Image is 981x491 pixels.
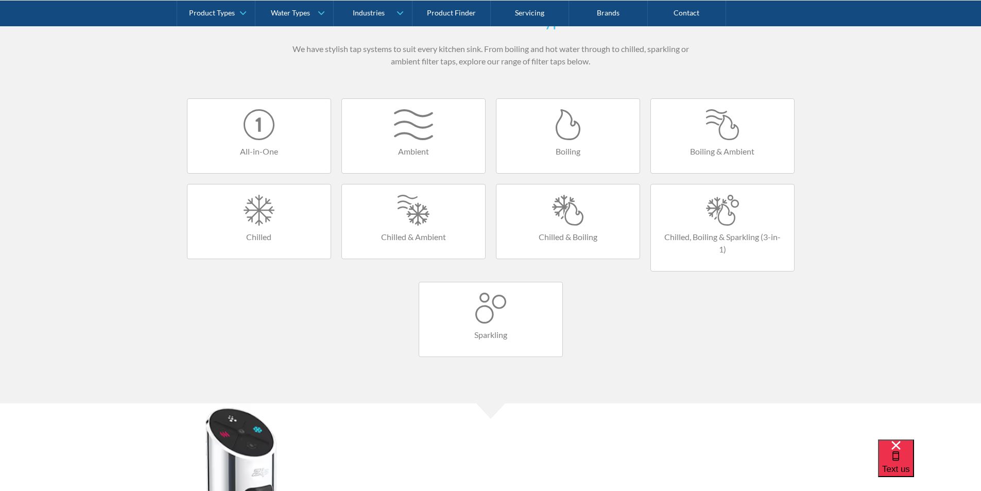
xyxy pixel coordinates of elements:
[650,184,795,272] a: Chilled, Boiling & Sparkling (3-in-1)
[353,8,385,17] div: Industries
[429,329,552,341] h4: Sparkling
[496,98,640,174] a: Boiling
[198,145,320,158] h4: All-in-One
[507,231,629,243] h4: Chilled & Boiling
[341,98,486,174] a: Ambient
[198,231,320,243] h4: Chilled
[419,282,563,357] a: Sparkling
[189,8,235,17] div: Product Types
[661,145,784,158] h4: Boiling & Ambient
[878,439,981,491] iframe: podium webchat widget bubble
[271,8,310,17] div: Water Types
[187,98,331,174] a: All-in-One
[496,184,640,259] a: Chilled & Boiling
[352,231,475,243] h4: Chilled & Ambient
[507,145,629,158] h4: Boiling
[341,184,486,259] a: Chilled & Ambient
[187,184,331,259] a: Chilled
[352,145,475,158] h4: Ambient
[661,231,784,256] h4: Chilled, Boiling & Sparkling (3-in-1)
[650,98,795,174] a: Boiling & Ambient
[290,43,692,67] p: We have stylish tap systems to suit every kitchen sink. From boiling and hot water through to chi...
